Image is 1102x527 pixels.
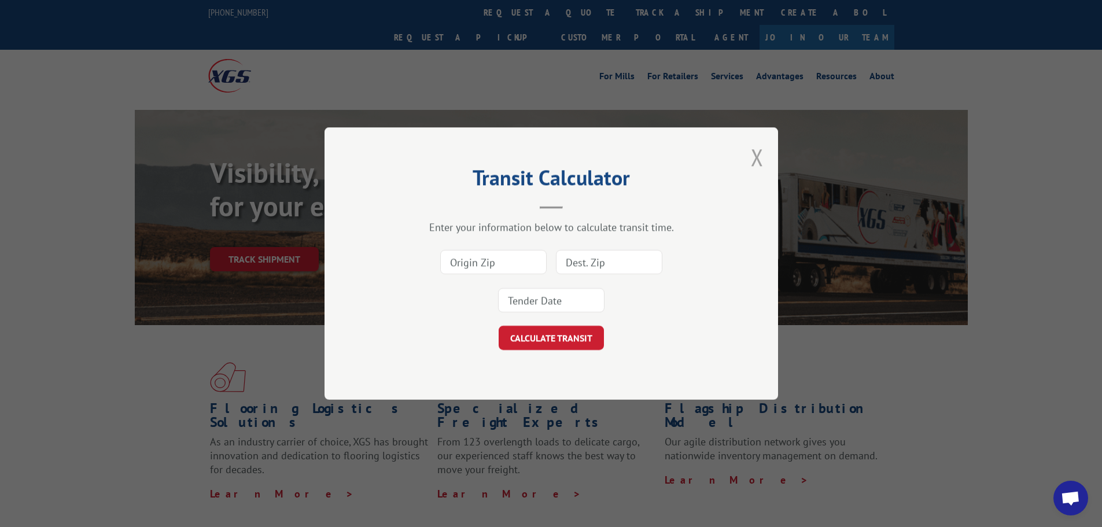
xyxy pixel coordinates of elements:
button: Close modal [751,142,764,172]
div: Open chat [1053,481,1088,515]
input: Dest. Zip [556,250,662,274]
div: Enter your information below to calculate transit time. [382,220,720,234]
input: Tender Date [498,288,605,312]
input: Origin Zip [440,250,547,274]
button: CALCULATE TRANSIT [499,326,604,350]
h2: Transit Calculator [382,169,720,191]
